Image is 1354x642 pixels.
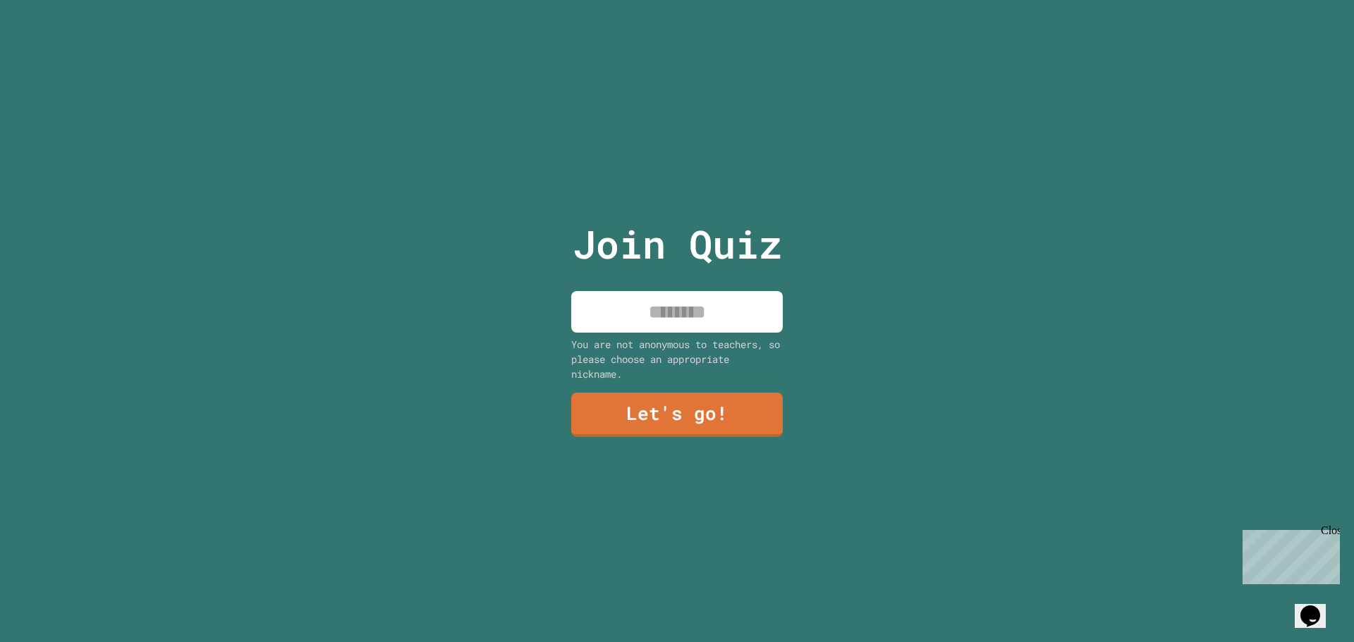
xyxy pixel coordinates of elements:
[573,215,782,273] p: Join Quiz
[1295,586,1340,628] iframe: chat widget
[571,337,783,381] div: You are not anonymous to teachers, so please choose an appropriate nickname.
[6,6,97,89] div: Chat with us now!Close
[1237,524,1340,584] iframe: chat widget
[571,393,783,437] a: Let's go!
